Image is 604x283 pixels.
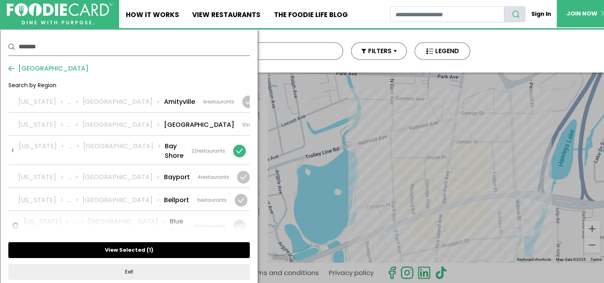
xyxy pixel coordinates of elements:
a: [US_STATE] ... [GEOGRAPHIC_DATA] Bayport 4restaurants [8,165,250,187]
div: restaurants [197,197,227,204]
li: [GEOGRAPHIC_DATA] [83,141,165,161]
li: ... [68,97,83,107]
li: [GEOGRAPHIC_DATA] [83,195,164,205]
span: 4 [198,174,201,180]
button: search [504,6,525,22]
button: View Selected (1) [8,242,250,258]
a: [US_STATE] ... [GEOGRAPHIC_DATA] Bellport 1restaurants [8,188,250,210]
span: 22 [191,147,197,154]
button: LEGEND [415,42,470,60]
button: Exit [8,264,250,280]
input: restaurant search [390,6,504,22]
li: ... [68,141,83,161]
li: Bay Shore [165,141,183,161]
a: [US_STATE] ... [GEOGRAPHIC_DATA] Amityville 4restaurants [8,96,250,112]
div: restaurants [203,98,234,105]
li: ... [73,217,88,236]
a: [US_STATE] ... [GEOGRAPHIC_DATA] Bay Shore 22restaurants [8,136,250,164]
li: [US_STATE] [19,141,68,161]
li: ... [68,172,83,182]
li: Bellport [164,195,189,205]
a: Sign In [525,6,557,22]
div: restaurants [198,174,229,181]
li: [GEOGRAPHIC_DATA] [83,97,164,107]
div: restaurants [191,147,225,155]
li: Blue Point [170,217,186,236]
li: [US_STATE] [18,172,68,182]
li: [GEOGRAPHIC_DATA] [83,120,164,130]
span: 4 [203,98,206,105]
button: FILTERS [351,42,407,60]
li: [US_STATE] [18,97,68,107]
span: [GEOGRAPHIC_DATA] [14,64,89,73]
div: Search by Region [8,81,250,96]
li: ... [68,120,83,130]
li: ... [68,195,83,205]
button: [GEOGRAPHIC_DATA] [8,64,89,73]
li: [GEOGRAPHIC_DATA] [83,172,164,182]
div: restaurants [242,121,275,128]
li: [US_STATE] [18,120,68,130]
li: [GEOGRAPHIC_DATA] [88,217,170,236]
span: 1 [197,197,199,203]
li: Bayport [164,172,190,182]
li: [GEOGRAPHIC_DATA] [164,120,234,130]
span: 10 [242,121,247,128]
li: Amityville [164,97,195,107]
a: [US_STATE] ... [GEOGRAPHIC_DATA] [GEOGRAPHIC_DATA] 10restaurants [8,113,250,135]
div: restaurants [194,223,225,230]
span: 4 [194,223,197,229]
a: [US_STATE] ... [GEOGRAPHIC_DATA] Blue Point 4restaurants [8,211,250,240]
img: FoodieCard; Eat, Drink, Save, Donate [7,3,112,25]
li: [US_STATE] [18,195,68,205]
li: [US_STATE] [24,217,73,236]
span: 1 [149,246,151,254]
